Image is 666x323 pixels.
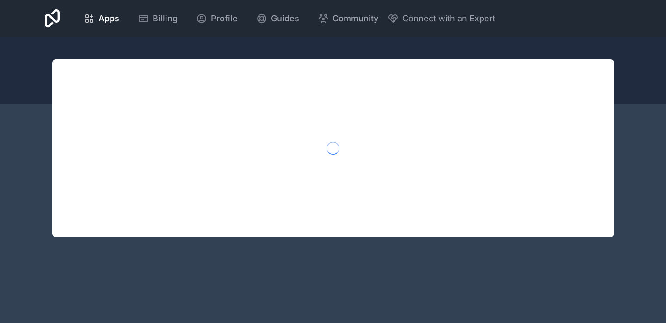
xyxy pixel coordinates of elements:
[249,8,307,29] a: Guides
[310,8,386,29] a: Community
[402,12,495,25] span: Connect with an Expert
[189,8,245,29] a: Profile
[76,8,127,29] a: Apps
[99,12,119,25] span: Apps
[211,12,238,25] span: Profile
[271,12,299,25] span: Guides
[130,8,185,29] a: Billing
[153,12,178,25] span: Billing
[333,12,378,25] span: Community
[388,12,495,25] button: Connect with an Expert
